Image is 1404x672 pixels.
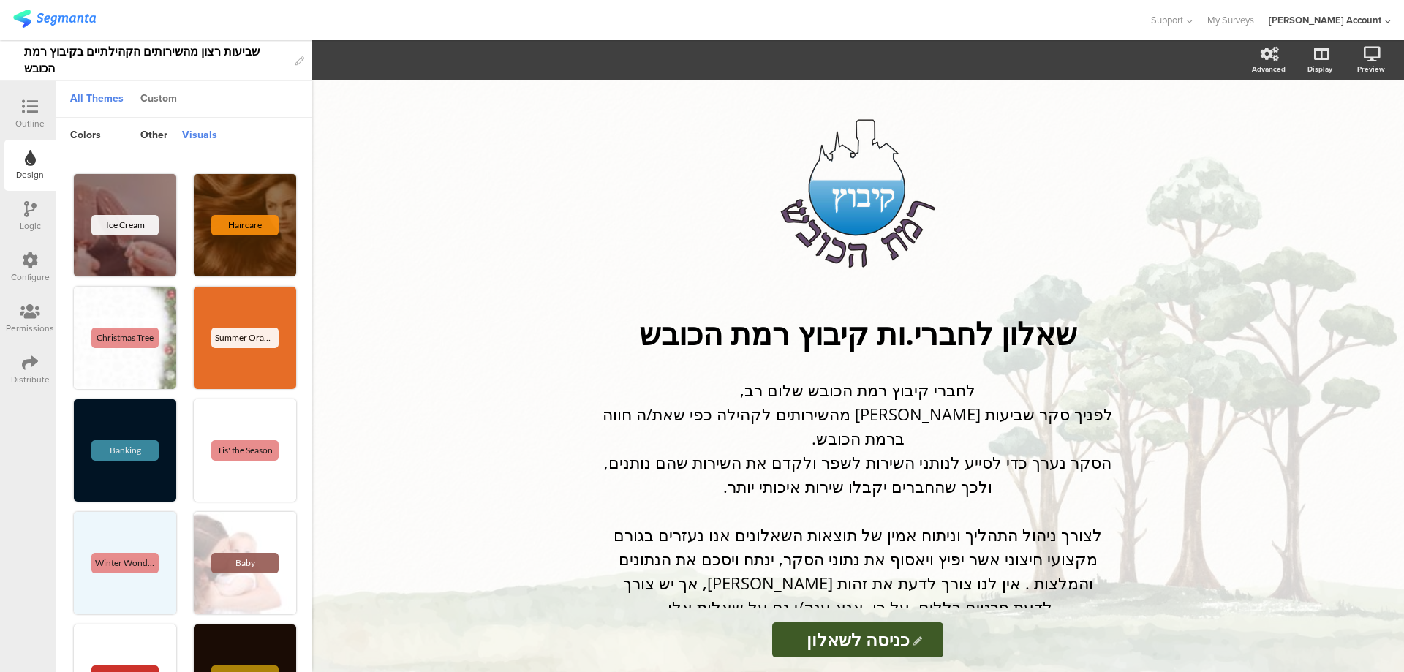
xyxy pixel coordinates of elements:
div: Permissions [6,322,54,335]
div: Winter Wonderland [91,553,159,573]
div: Custom [133,87,184,112]
div: Preview [1357,64,1385,75]
div: Tis' the Season [211,440,279,461]
div: Advanced [1252,64,1286,75]
span: Support [1151,13,1183,27]
div: Haircare [211,215,279,235]
div: Baby [211,553,279,573]
div: other [133,124,175,148]
div: Configure [11,271,50,284]
div: Summer Orange [211,328,279,348]
div: Logic [20,219,41,233]
div: colors [63,124,108,148]
div: Display [1307,64,1332,75]
div: Design [16,168,44,181]
div: שביעות רצון מהשירותים הקהילתיים בקיבוץ רמת הכובש [24,40,288,80]
div: All Themes [63,87,131,112]
div: Distribute [11,373,50,386]
div: Outline [15,117,45,130]
div: visuals [175,124,224,148]
div: [PERSON_NAME] Account [1269,13,1381,27]
p: הסקר נערך כדי לסייע לנותני השירות לשפר ולקדם את השירות שהם נותנים, ולכך שהחברים יקבלו שירות איכות... [602,450,1114,499]
div: Banking [91,440,159,461]
p: שאלון לחברי.ות קיבוץ רמת הכובש [587,312,1128,354]
img: segmanta logo [13,10,96,28]
div: Ice Cream [91,215,159,235]
div: Christmas Tree [91,328,159,348]
p: לצורך ניהול התהליך וניתוח אמין של תוצאות השאלונים אנו נעזרים בגורם מקצועי חיצוני אשר יפיץ ויאסוף ... [602,523,1114,619]
input: Start [772,622,943,657]
p: לחברי קיבוץ רמת הכובש שלום רב, [602,378,1114,402]
p: לפניך סקר שביעות [PERSON_NAME] מהשירותים לקהילה כפי שאת/ה חווה ברמת הכובש. [602,402,1114,450]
